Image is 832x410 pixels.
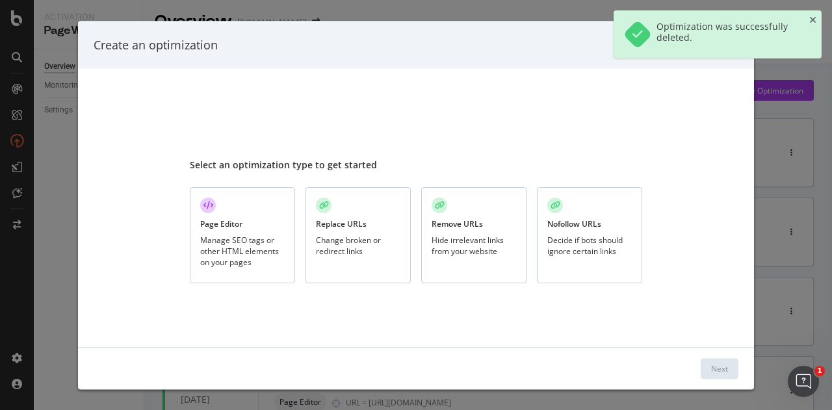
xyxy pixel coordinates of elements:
div: Nofollow URLs [547,218,601,229]
iframe: Intercom live chat [788,366,819,397]
div: Change broken or redirect links [316,235,400,257]
div: close toast [809,16,816,25]
div: modal [78,21,754,389]
div: Page Editor [200,218,242,229]
button: Next [701,358,738,379]
div: Replace URLs [316,218,367,229]
span: 1 [814,366,825,376]
div: Hide irrelevant links from your website [432,235,516,257]
div: Next [711,363,728,374]
div: Create an optimization [94,36,218,53]
div: Decide if bots should ignore certain links [547,235,632,257]
div: Optimization was successfully deleted. [656,21,798,48]
div: Select an optimization type to get started [190,158,642,171]
div: Manage SEO tags or other HTML elements on your pages [200,235,285,268]
div: Remove URLs [432,218,483,229]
